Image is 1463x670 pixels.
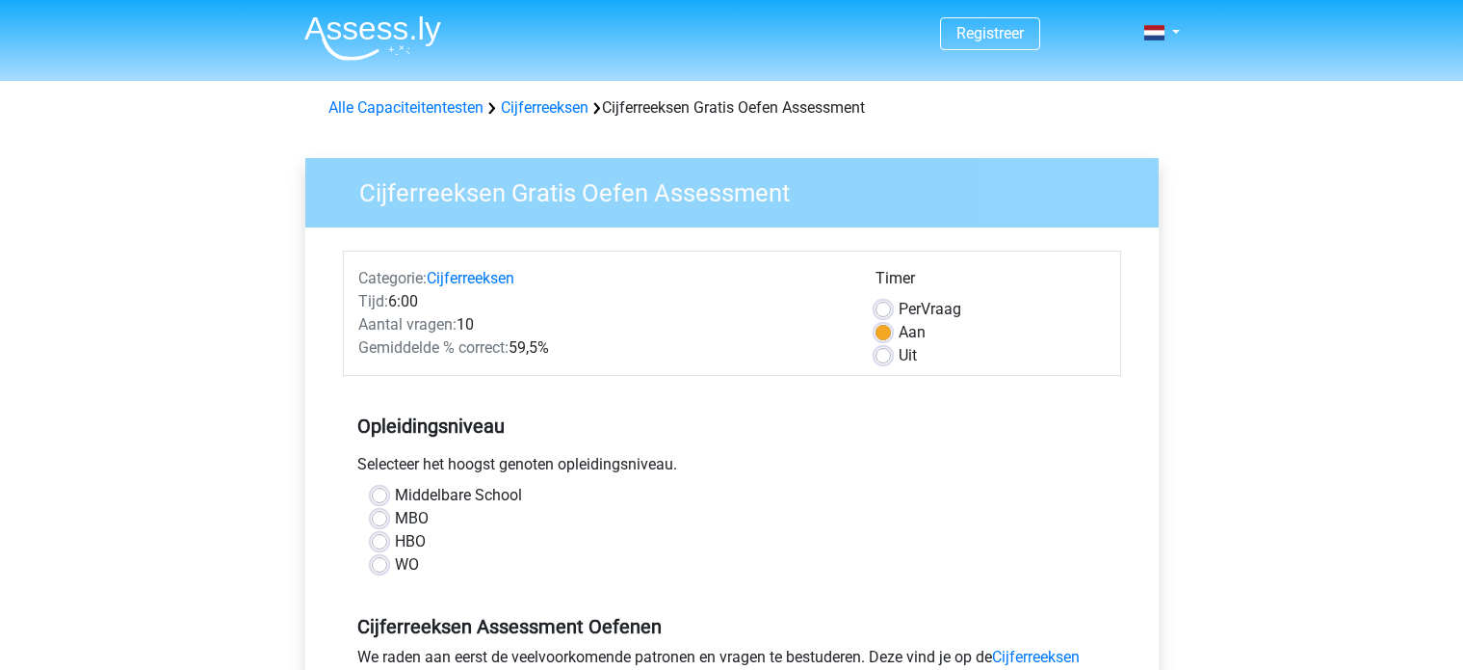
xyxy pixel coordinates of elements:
a: Alle Capaciteitentesten [328,98,483,117]
div: 6:00 [344,290,861,313]
a: Cijferreeksen [427,269,514,287]
img: Assessly [304,15,441,61]
label: MBO [395,507,429,530]
label: HBO [395,530,426,553]
div: Cijferreeksen Gratis Oefen Assessment [321,96,1143,120]
span: Per [899,300,921,318]
h5: Opleidingsniveau [357,407,1107,445]
label: WO [395,553,419,576]
a: Cijferreeksen [501,98,588,117]
span: Aantal vragen: [358,315,457,334]
label: Vraag [899,298,961,321]
label: Middelbare School [395,484,522,507]
div: 10 [344,313,861,336]
a: Registreer [956,24,1024,42]
h5: Cijferreeksen Assessment Oefenen [357,615,1107,638]
label: Aan [899,321,926,344]
div: Timer [875,267,1106,298]
span: Gemiddelde % correct: [358,338,509,357]
div: 59,5% [344,336,861,360]
span: Categorie: [358,269,427,287]
span: Tijd: [358,292,388,310]
h3: Cijferreeksen Gratis Oefen Assessment [336,171,1144,208]
label: Uit [899,344,917,367]
div: Selecteer het hoogst genoten opleidingsniveau. [343,453,1121,484]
